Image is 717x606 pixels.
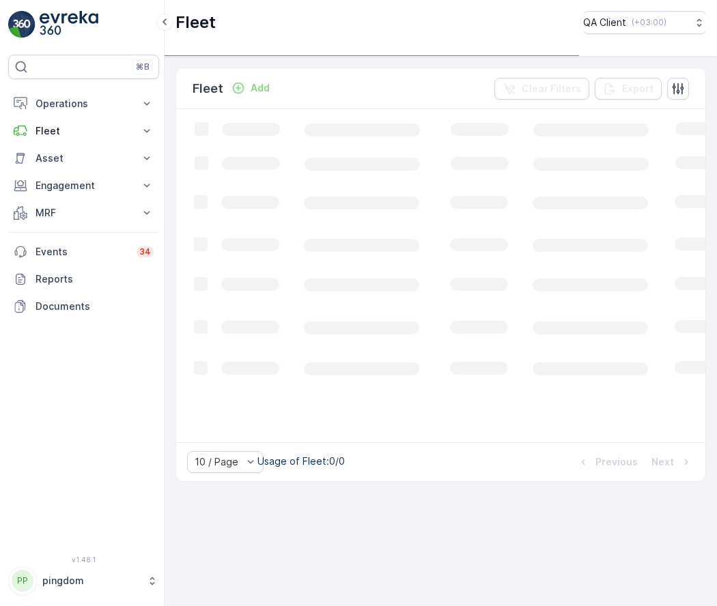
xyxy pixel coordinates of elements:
[136,61,150,72] p: ⌘B
[8,11,36,38] img: logo
[622,82,653,96] p: Export
[36,97,132,111] p: Operations
[8,265,159,293] a: Reports
[36,151,132,165] p: Asset
[650,454,694,470] button: Next
[8,293,159,320] a: Documents
[42,574,140,588] p: pingdom
[139,246,151,257] p: 34
[40,11,98,38] img: logo_light-DOdMpM7g.png
[8,238,159,265] a: Events34
[257,454,345,468] p: Usage of Fleet : 0/0
[251,81,270,95] p: Add
[36,272,154,286] p: Reports
[8,555,159,564] span: v 1.48.1
[575,454,639,470] button: Previous
[8,117,159,145] button: Fleet
[36,206,132,220] p: MRF
[632,17,666,28] p: ( +03:00 )
[36,179,132,192] p: Engagement
[12,570,33,592] div: PP
[36,300,154,313] p: Documents
[8,566,159,595] button: PPpingdom
[8,145,159,172] button: Asset
[494,78,589,100] button: Clear Filters
[595,78,662,100] button: Export
[583,16,626,29] p: QA Client
[522,82,581,96] p: Clear Filters
[36,124,132,138] p: Fleet
[651,455,674,469] p: Next
[8,172,159,199] button: Engagement
[175,12,216,33] p: Fleet
[583,11,706,34] button: QA Client(+03:00)
[226,80,275,96] button: Add
[193,79,223,98] p: Fleet
[36,245,128,259] p: Events
[8,199,159,227] button: MRF
[595,455,638,469] p: Previous
[8,90,159,117] button: Operations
